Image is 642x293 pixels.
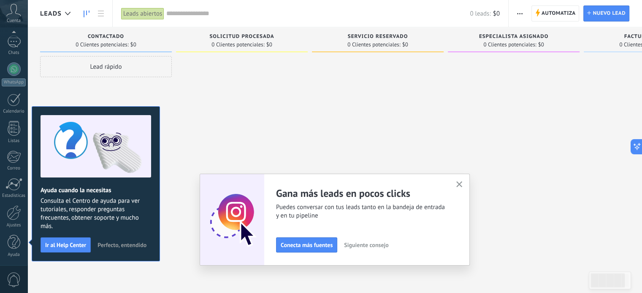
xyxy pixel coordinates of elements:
span: Especialista asignado [479,34,548,40]
div: Correo [2,166,26,171]
div: Solicitud procesada [180,34,303,41]
span: Ir al Help Center [45,242,86,248]
span: Consulta el Centro de ayuda para ver tutoriales, responder preguntas frecuentes, obtener soporte ... [41,197,151,231]
span: Siguiente consejo [344,242,388,248]
span: $0 [493,10,500,18]
div: Ajustes [2,223,26,228]
div: Ayuda [2,252,26,258]
h2: Gana más leads en pocos clicks [276,187,446,200]
span: Puedes conversar con tus leads tanto en la bandeja de entrada y en tu pipeline [276,203,446,220]
span: 0 Clientes potenciales: [347,42,400,47]
div: WhatsApp [2,78,26,86]
span: $0 [538,42,544,47]
span: Solicitud procesada [209,34,274,40]
span: $0 [266,42,272,47]
span: Conecta más fuentes [281,242,333,248]
div: Estadísticas [2,193,26,199]
a: Nuevo lead [583,5,629,22]
span: Cuenta [7,18,21,24]
span: 0 Clientes potenciales: [211,42,264,47]
span: Leads [40,10,62,18]
div: Listas [2,138,26,144]
span: $0 [402,42,408,47]
div: Lead rápido [40,56,172,77]
h2: Ayuda cuando la necesitas [41,186,151,194]
span: Automatiza [542,6,576,21]
div: Chats [2,50,26,56]
a: Automatiza [531,5,580,22]
span: Servicio reservado [348,34,408,40]
span: 0 Clientes potenciales: [76,42,128,47]
a: Lista [94,5,108,22]
span: Perfecto, entendido [98,242,146,248]
span: 0 leads: [470,10,490,18]
button: Conecta más fuentes [276,237,337,253]
div: Contactado [44,34,168,41]
span: 0 Clientes potenciales: [483,42,536,47]
div: Servicio reservado [316,34,439,41]
span: Nuevo lead [593,6,626,21]
button: Siguiente consejo [340,239,392,251]
button: Ir al Help Center [41,237,91,253]
button: Más [514,5,526,22]
a: Leads [79,5,94,22]
button: Perfecto, entendido [94,239,150,251]
div: Leads abiertos [121,8,164,20]
div: Calendario [2,109,26,114]
span: $0 [130,42,136,47]
span: Contactado [88,34,124,40]
div: Especialista asignado [452,34,575,41]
